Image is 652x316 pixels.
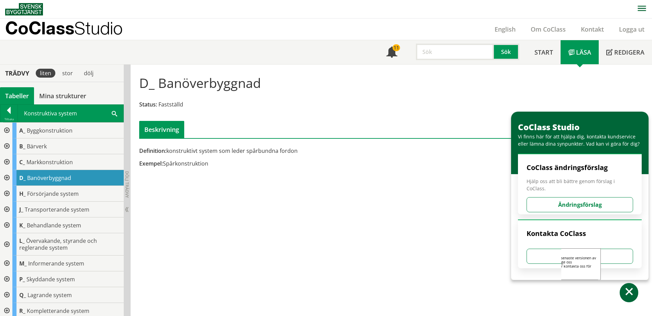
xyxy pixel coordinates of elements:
[19,174,26,182] span: D_
[527,229,633,238] h4: Kontakta CoClass
[0,116,18,122] div: Tillbaka
[19,237,97,251] span: Övervakande, styrande och reglerande system
[19,158,25,166] span: C_
[139,75,261,90] h1: D_ Banöverbyggnad
[36,69,55,78] div: liten
[19,307,25,315] span: R_
[19,127,25,134] span: A_
[158,101,183,108] span: Fastställd
[527,249,633,264] button: Kontakta oss
[27,291,72,299] span: Lagrande system
[58,69,77,78] div: stor
[5,24,123,32] p: CoClass
[112,110,117,117] span: Sök i tabellen
[26,158,73,166] span: Markkonstruktion
[599,40,652,64] a: Redigera
[27,127,73,134] span: Byggkonstruktion
[19,237,25,245] span: L_
[528,256,597,272] p: Kontakta oss! I den senaste versionen av CoClass kan du här ge oss ändringsförslag eller kontakta...
[527,178,633,192] span: Hjälp oss att bli bättre genom förslag i CoClass.
[25,206,89,213] span: Transporterande system
[576,48,591,56] span: Läsa
[27,174,71,182] span: Banöverbyggnad
[80,69,98,78] div: dölj
[139,147,417,155] div: konstruktivt system som leder spårbundna fordon
[27,143,47,150] span: Bärverk
[139,160,417,167] div: Spårkonstruktion
[614,48,644,56] span: Redigera
[527,197,633,212] button: Ändringsförslag
[28,260,84,267] span: Informerande system
[19,260,27,267] span: M_
[5,3,43,15] img: Svensk Byggtjänst
[19,291,26,299] span: Q_
[573,25,611,33] a: Kontakt
[27,222,81,229] span: Behandlande system
[27,190,79,197] span: Försörjande system
[74,18,123,38] span: Studio
[19,275,25,283] span: P_
[19,206,23,213] span: J_
[19,143,25,150] span: B_
[1,69,33,77] div: Trädvy
[527,252,633,260] a: Kontakta oss
[139,121,184,138] div: Beskrivning
[527,163,633,172] h4: CoClass ändringsförslag
[527,40,561,64] a: Start
[393,44,400,51] div: 11
[611,25,652,33] a: Logga ut
[139,147,166,155] span: Definition:
[34,87,91,104] a: Mina strukturer
[19,190,26,197] span: H_
[386,47,397,58] span: Notifikationer
[494,44,519,60] button: Sök
[534,48,553,56] span: Start
[518,121,579,133] span: CoClass Studio
[5,19,137,40] a: CoClassStudio
[518,133,645,147] div: Vi finns här för att hjälpa dig, kontakta kundservice eller lämna dina synpunkter. Vad kan vi gör...
[124,171,130,198] span: Dölj trädvy
[19,222,25,229] span: K_
[27,307,89,315] span: Kompletterande system
[26,275,75,283] span: Skyddande system
[487,25,523,33] a: English
[139,160,163,167] span: Exempel:
[561,40,599,64] a: Läsa
[416,44,494,60] input: Sök
[379,40,405,64] a: 11
[139,101,157,108] span: Status:
[18,105,123,122] div: Konstruktiva system
[523,25,573,33] a: Om CoClass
